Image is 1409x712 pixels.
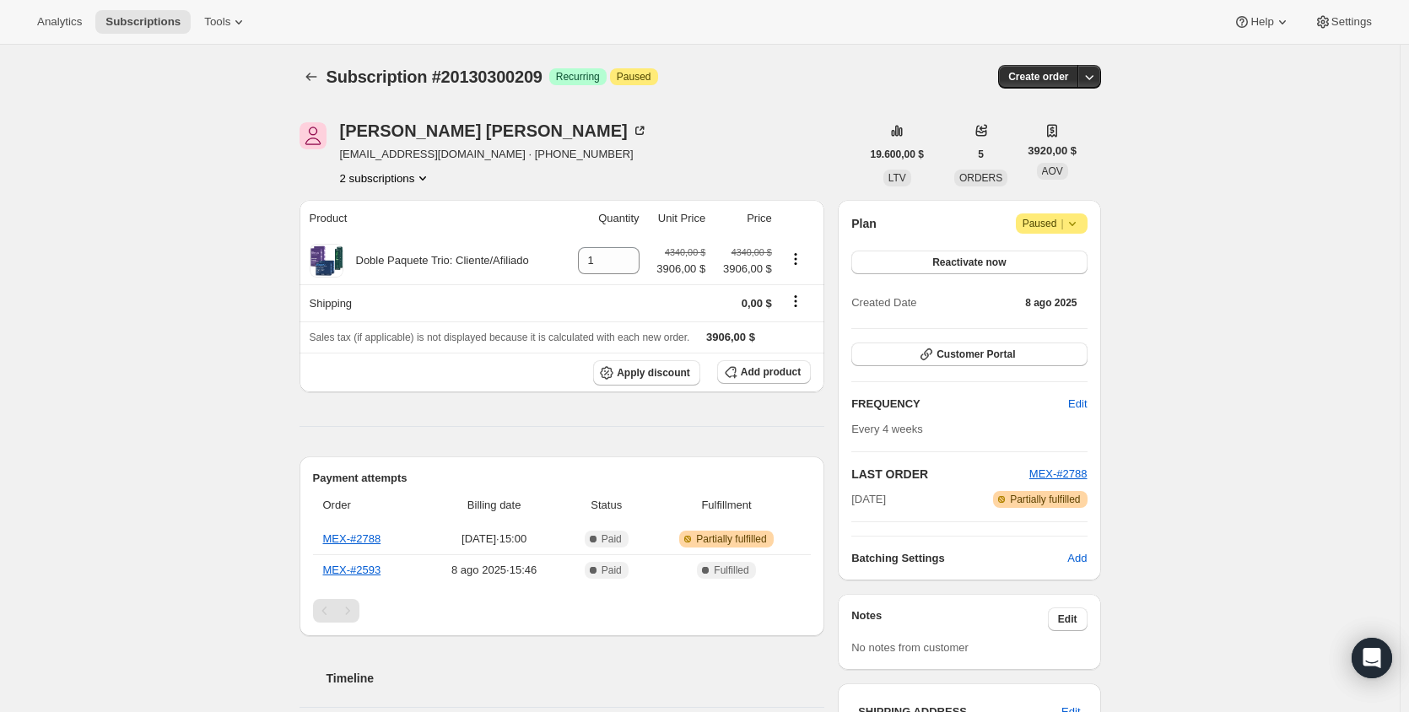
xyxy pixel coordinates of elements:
span: Apply discount [617,366,690,380]
span: [DATE] [851,491,886,508]
span: [EMAIL_ADDRESS][DOMAIN_NAME] · [PHONE_NUMBER] [340,146,648,163]
nav: Paginación [313,599,812,623]
span: Edit [1058,612,1077,626]
span: Paid [602,532,622,546]
button: Subscriptions [95,10,191,34]
span: Analytics [37,15,82,29]
span: LTV [888,172,906,184]
span: Partially fulfilled [696,532,766,546]
a: MEX-#2593 [323,564,381,576]
button: Edit [1048,607,1088,631]
button: Add [1057,545,1097,572]
span: No notes from customer [851,641,969,654]
span: Create order [1008,70,1068,84]
span: Edit [1068,396,1087,413]
button: Edit [1058,391,1097,418]
h2: LAST ORDER [851,466,1029,483]
span: Fulfilled [714,564,748,577]
span: 0,00 $ [742,297,772,310]
button: Apply discount [593,360,700,386]
span: Partially fulfilled [1010,493,1080,506]
small: 4340,00 $ [731,247,772,257]
span: Customer Portal [937,348,1015,361]
button: Tools [194,10,257,34]
div: Doble Paquete Trio: Cliente/Afiliado [343,252,529,269]
span: Paid [602,564,622,577]
button: Shipping actions [782,292,809,310]
button: 19.600,00 $ [861,143,934,166]
th: Quantity [564,200,645,237]
h6: Batching Settings [851,550,1067,567]
span: AOV [1042,165,1063,177]
span: 19.600,00 $ [871,148,924,161]
button: Analytics [27,10,92,34]
h2: Plan [851,215,877,232]
span: 3906,00 $ [715,261,772,278]
th: Unit Price [645,200,711,237]
small: 4340,00 $ [665,247,705,257]
button: Product actions [782,250,809,268]
span: Settings [1331,15,1372,29]
th: Order [313,487,423,524]
button: Reactivate now [851,251,1087,274]
h2: FREQUENCY [851,396,1068,413]
button: Settings [1304,10,1382,34]
button: 8 ago 2025 [1015,291,1087,315]
span: [DATE] · 15:00 [428,531,561,547]
span: 8 ago 2025 [1025,296,1077,310]
span: Paused [617,70,651,84]
span: Sales tax (if applicable) is not displayed because it is calculated with each new order. [310,332,690,343]
span: Add [1067,550,1087,567]
span: 3920,00 $ [1028,143,1077,159]
th: Shipping [300,284,564,321]
span: | [1061,217,1063,230]
div: Open Intercom Messenger [1352,638,1392,678]
span: Created Date [851,294,916,311]
span: 3906,00 $ [706,331,755,343]
img: product img [310,244,343,278]
span: Ofelina Ortiz pineda [300,122,327,149]
button: Customer Portal [851,343,1087,366]
button: Add product [717,360,811,384]
span: Subscriptions [105,15,181,29]
button: Help [1223,10,1300,34]
span: Help [1250,15,1273,29]
button: Subscriptions [300,65,323,89]
span: Status [571,497,642,514]
div: [PERSON_NAME] [PERSON_NAME] [340,122,648,139]
span: Every 4 weeks [851,423,923,435]
span: Fulfillment [652,497,801,514]
h2: Timeline [327,670,825,687]
th: Price [710,200,777,237]
button: Create order [998,65,1078,89]
span: ORDERS [959,172,1002,184]
span: Tools [204,15,230,29]
span: Reactivate now [932,256,1006,269]
span: Add product [741,365,801,379]
a: MEX-#2788 [323,532,381,545]
h2: Payment attempts [313,470,812,487]
button: MEX-#2788 [1029,466,1088,483]
th: Product [300,200,564,237]
button: 5 [968,143,994,166]
span: 3906,00 $ [656,261,705,278]
button: Product actions [340,170,432,186]
span: Paused [1023,215,1081,232]
h3: Notes [851,607,1048,631]
span: Subscription #20130300209 [327,67,543,86]
span: 8 ago 2025 · 15:46 [428,562,561,579]
a: MEX-#2788 [1029,467,1088,480]
span: 5 [978,148,984,161]
span: Billing date [428,497,561,514]
span: Recurring [556,70,600,84]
